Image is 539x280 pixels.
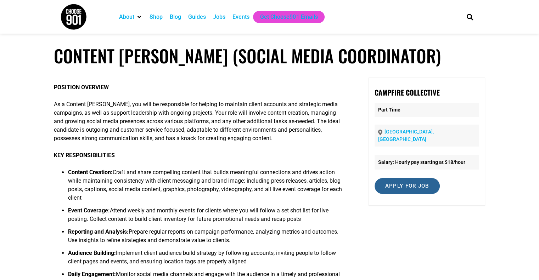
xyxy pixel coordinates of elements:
[375,178,440,194] input: Apply for job
[116,11,146,23] div: About
[170,13,181,21] a: Blog
[68,207,110,214] strong: Event Coverage:
[68,228,347,249] li: Prepare regular reports on campaign performance, analyzing metrics and outcomes. Use insights to ...
[232,13,249,21] a: Events
[68,271,116,278] strong: Daily Engagement:
[68,249,347,270] li: Implement client audience build strategy by following accounts, inviting people to follow client ...
[260,13,318,21] a: Get Choose901 Emails
[464,11,476,23] div: Search
[68,206,347,228] li: Attend weekly and monthly events for clients where you will follow a set shot list for live posti...
[213,13,225,21] a: Jobs
[375,155,479,170] li: Salary: Hourly pay starting at $18/hour
[68,168,347,206] li: Craft and share compelling content that builds meaningful connections and drives action while mai...
[68,250,116,256] strong: Audience Building:
[54,100,347,143] p: As a Content [PERSON_NAME], you will be responsible for helping to maintain client accounts and s...
[378,129,434,142] a: [GEOGRAPHIC_DATA], [GEOGRAPHIC_DATA]
[188,13,206,21] a: Guides
[119,13,134,21] a: About
[68,169,113,176] strong: Content Creation:
[375,103,479,117] p: Part Time
[116,11,454,23] nav: Main nav
[375,87,440,98] strong: Campfire Collective
[54,45,485,66] h1: Content [PERSON_NAME] (Social Media Coordinator)
[68,228,129,235] strong: Reporting and Analysis:
[54,84,109,91] strong: POSITION OVERVIEW
[54,152,115,159] strong: KEY RESPONSIBILITIES
[150,13,163,21] a: Shop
